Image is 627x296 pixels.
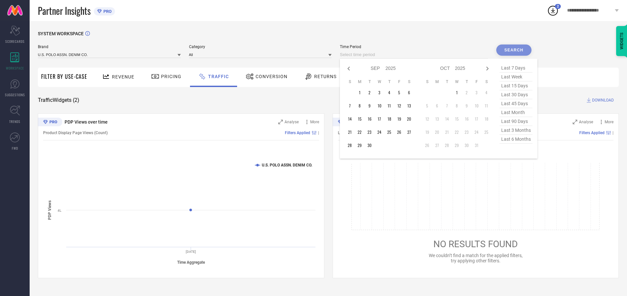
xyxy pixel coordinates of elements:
[355,114,365,124] td: Mon Sep 15 2025
[355,88,365,98] td: Mon Sep 01 2025
[605,120,613,124] span: More
[483,65,491,73] div: Next month
[365,114,374,124] td: Tue Sep 16 2025
[189,44,332,49] span: Category
[384,101,394,111] td: Thu Sep 11 2025
[365,140,374,150] td: Tue Sep 30 2025
[500,108,532,117] span: last month
[384,88,394,98] td: Thu Sep 04 2025
[177,260,205,265] tspan: Time Aggregate
[462,101,472,111] td: Thu Oct 09 2025
[374,79,384,84] th: Wednesday
[481,101,491,111] td: Sat Oct 11 2025
[394,114,404,124] td: Fri Sep 19 2025
[472,127,481,137] td: Fri Oct 24 2025
[374,114,384,124] td: Wed Sep 17 2025
[404,127,414,137] td: Sat Sep 27 2025
[345,101,355,111] td: Sun Sep 07 2025
[422,140,432,150] td: Sun Oct 26 2025
[462,79,472,84] th: Thursday
[429,253,523,263] span: We couldn’t find a match for the applied filters, try applying other filters.
[422,101,432,111] td: Sun Oct 05 2025
[432,114,442,124] td: Mon Oct 13 2025
[462,88,472,98] td: Thu Oct 02 2025
[472,101,481,111] td: Fri Oct 10 2025
[340,44,488,49] span: Time Period
[394,88,404,98] td: Fri Sep 05 2025
[256,74,287,79] span: Conversion
[500,117,532,126] span: last 90 days
[345,79,355,84] th: Sunday
[394,101,404,111] td: Fri Sep 12 2025
[472,140,481,150] td: Fri Oct 31 2025
[285,120,299,124] span: Analyse
[38,118,62,128] div: Premium
[500,99,532,108] span: last 45 days
[384,79,394,84] th: Thursday
[462,127,472,137] td: Thu Oct 23 2025
[500,81,532,90] span: last 15 days
[452,101,462,111] td: Wed Oct 08 2025
[374,88,384,98] td: Wed Sep 03 2025
[422,127,432,137] td: Sun Oct 19 2025
[472,79,481,84] th: Friday
[452,79,462,84] th: Wednesday
[333,118,357,128] div: Premium
[161,74,181,79] span: Pricing
[38,44,181,49] span: Brand
[404,88,414,98] td: Sat Sep 06 2025
[5,39,25,44] span: SCORECARDS
[365,101,374,111] td: Tue Sep 09 2025
[384,114,394,124] td: Thu Sep 18 2025
[500,90,532,99] span: last 30 days
[374,127,384,137] td: Wed Sep 24 2025
[592,97,614,104] span: DOWNLOAD
[355,140,365,150] td: Mon Sep 29 2025
[452,114,462,124] td: Wed Oct 15 2025
[500,64,532,73] span: last 7 days
[422,114,432,124] td: Sun Oct 12 2025
[365,79,374,84] th: Tuesday
[285,131,310,135] span: Filters Applied
[314,74,337,79] span: Returns
[365,127,374,137] td: Tue Sep 23 2025
[278,120,283,124] svg: Zoom
[442,79,452,84] th: Tuesday
[579,131,605,135] span: Filters Applied
[579,120,593,124] span: Analyse
[404,79,414,84] th: Saturday
[374,101,384,111] td: Wed Sep 10 2025
[500,126,532,135] span: last 3 months
[613,131,613,135] span: |
[433,239,518,250] span: NO RESULTS FOUND
[432,101,442,111] td: Mon Oct 06 2025
[432,79,442,84] th: Monday
[318,131,319,135] span: |
[262,163,312,167] text: U.S. POLO ASSN. DENIM CO.
[47,200,52,220] tspan: PDP Views
[41,73,87,80] span: Filter By Use-Case
[345,140,355,150] td: Sun Sep 28 2025
[9,119,20,124] span: TRENDS
[472,114,481,124] td: Fri Oct 17 2025
[12,146,18,151] span: FWD
[38,4,91,17] span: Partner Insights
[432,127,442,137] td: Mon Oct 20 2025
[65,119,108,125] span: PDP Views over time
[462,114,472,124] td: Thu Oct 16 2025
[442,114,452,124] td: Tue Oct 14 2025
[432,140,442,150] td: Mon Oct 27 2025
[481,88,491,98] td: Sat Oct 04 2025
[394,79,404,84] th: Friday
[472,88,481,98] td: Fri Oct 03 2025
[404,101,414,111] td: Sat Sep 13 2025
[452,140,462,150] td: Wed Oct 29 2025
[500,135,532,144] span: last 6 months
[112,74,134,79] span: Revenue
[481,79,491,84] th: Saturday
[38,31,84,36] span: SYSTEM WORKSPACE
[452,88,462,98] td: Wed Oct 01 2025
[404,114,414,124] td: Sat Sep 20 2025
[355,127,365,137] td: Mon Sep 22 2025
[186,250,196,253] text: [DATE]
